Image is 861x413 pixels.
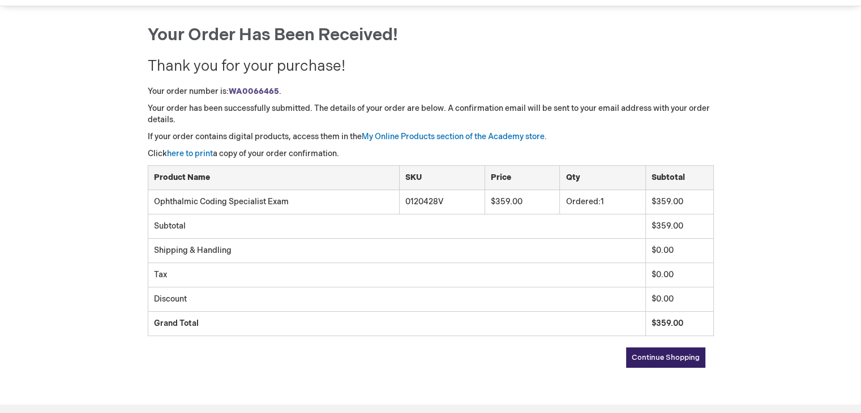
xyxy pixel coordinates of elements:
[148,131,714,143] p: If your order contains digital products, access them in the
[148,25,398,45] span: Your order has been received!
[148,166,400,190] th: Product Name
[167,149,213,158] a: here to print
[560,190,645,214] td: 1
[645,263,713,287] td: $0.00
[485,166,560,190] th: Price
[626,347,705,368] a: Continue Shopping
[229,87,279,96] a: WA0066465
[566,197,600,206] span: Ordered:
[362,132,547,141] a: My Online Products section of the Academy store.
[148,312,645,336] td: Grand Total
[148,263,645,287] td: Tax
[645,166,713,190] th: Subtotal
[148,148,714,160] p: Click a copy of your order confirmation.
[400,166,485,190] th: SKU
[148,287,645,312] td: Discount
[400,190,485,214] td: 0120428V
[560,166,645,190] th: Qty
[632,353,700,362] span: Continue Shopping
[645,239,713,263] td: $0.00
[148,103,714,126] p: Your order has been successfully submitted. The details of your order are below. A confirmation e...
[148,190,400,214] td: Ophthalmic Coding Specialist Exam
[645,312,713,336] td: $359.00
[645,214,713,239] td: $359.00
[148,59,714,75] h2: Thank you for your purchase!
[645,190,713,214] td: $359.00
[148,86,714,97] p: Your order number is: .
[148,239,645,263] td: Shipping & Handling
[485,190,560,214] td: $359.00
[148,214,645,239] td: Subtotal
[645,287,713,312] td: $0.00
